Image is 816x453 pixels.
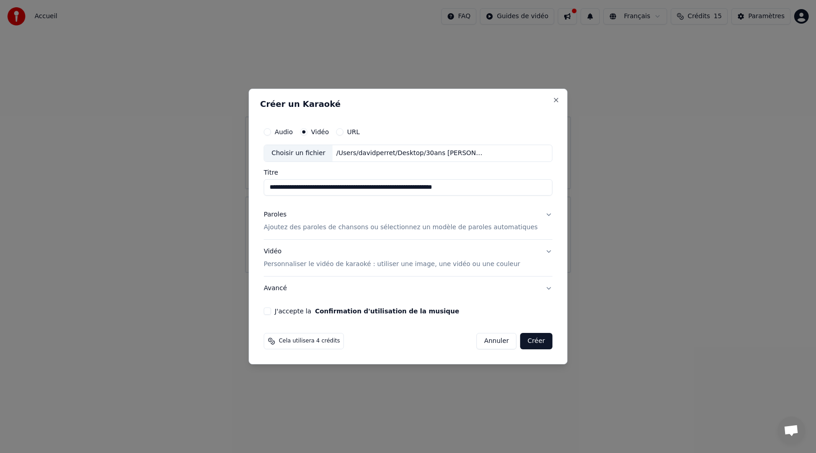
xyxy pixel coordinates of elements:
label: J'accepte la [275,308,459,314]
p: Personnaliser le vidéo de karaoké : utiliser une image, une vidéo ou une couleur [264,260,520,269]
div: /Users/davidperret/Desktop/30ans [PERSON_NAME] et [PERSON_NAME]/ssvid.net--[PERSON_NAME]-LE-POUVO... [333,149,488,158]
div: Vidéo [264,247,520,269]
button: Avancé [264,277,552,300]
div: Choisir un fichier [264,145,332,161]
span: Cela utilisera 4 crédits [279,337,340,345]
div: Paroles [264,210,286,219]
button: VidéoPersonnaliser le vidéo de karaoké : utiliser une image, une vidéo ou une couleur [264,240,552,276]
label: Titre [264,169,552,176]
h2: Créer un Karaoké [260,100,556,108]
label: URL [347,129,360,135]
p: Ajoutez des paroles de chansons ou sélectionnez un modèle de paroles automatiques [264,223,538,232]
label: Vidéo [311,129,329,135]
label: Audio [275,129,293,135]
button: Créer [520,333,552,349]
button: ParolesAjoutez des paroles de chansons ou sélectionnez un modèle de paroles automatiques [264,203,552,239]
button: J'accepte la [315,308,459,314]
button: Annuler [476,333,516,349]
